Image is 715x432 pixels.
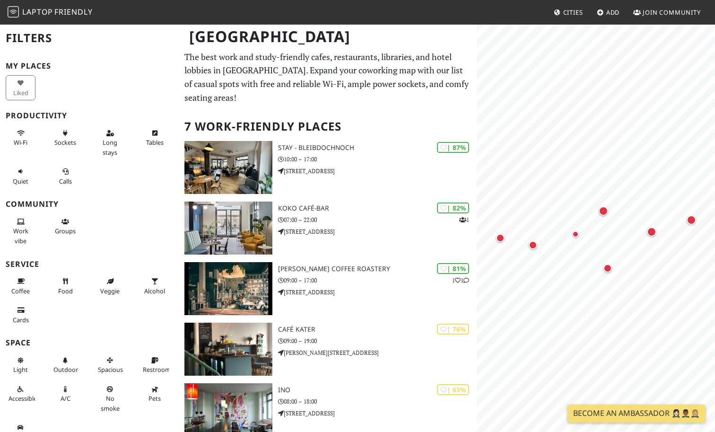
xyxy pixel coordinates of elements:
[51,125,80,150] button: Sockets
[278,265,477,273] h3: [PERSON_NAME] Coffee Roastery
[13,365,28,374] span: Natural light
[278,326,477,334] h3: Café Kater
[6,338,173,347] h3: Space
[98,365,123,374] span: Spacious
[13,227,28,245] span: People working
[13,177,28,185] span: Quiet
[184,50,471,105] p: The best work and study-friendly cafes, restaurants, libraries, and hotel lobbies in [GEOGRAPHIC_...
[459,215,469,224] p: 1
[437,263,469,274] div: | 81%
[51,214,80,239] button: Groups
[140,125,170,150] button: Tables
[6,111,173,120] h3: Productivity
[22,7,53,17] span: Laptop
[140,353,170,378] button: Restroom
[494,232,506,244] div: Map marker
[11,287,30,295] span: Coffee
[452,276,469,285] p: 1 1
[179,202,477,255] a: koko café-bar | 82% 1 koko café-bar 07:00 – 22:00 [STREET_ADDRESS]
[146,138,164,147] span: Work-friendly tables
[95,125,125,160] button: Long stays
[148,394,161,403] span: Pet friendly
[179,141,477,194] a: STAY - bleibdochnoch | 87% STAY - bleibdochnoch 10:00 – 17:00 [STREET_ADDRESS]
[278,144,477,152] h3: STAY - bleibdochnoch
[437,384,469,395] div: | 63%
[8,4,93,21] a: LaptopFriendly LaptopFriendly
[278,336,477,345] p: 09:00 – 19:00
[144,287,165,295] span: Alcohol
[143,365,171,374] span: Restroom
[6,353,35,378] button: Light
[53,365,78,374] span: Outdoor area
[278,227,477,236] p: [STREET_ADDRESS]
[437,142,469,153] div: | 87%
[550,4,587,21] a: Cities
[437,203,469,213] div: | 82%
[51,164,80,189] button: Calls
[54,7,92,17] span: Friendly
[54,138,76,147] span: Power sockets
[184,323,272,376] img: Café Kater
[51,381,80,406] button: A/C
[184,262,272,315] img: Franz Morish Coffee Roastery
[278,288,477,297] p: [STREET_ADDRESS]
[51,353,80,378] button: Outdoor
[140,273,170,299] button: Alcohol
[184,202,272,255] img: koko café-bar
[14,138,27,147] span: Stable Wi-Fi
[101,394,120,412] span: Smoke free
[597,204,610,218] div: Map marker
[570,229,581,240] div: Map marker
[13,316,29,324] span: Credit cards
[278,155,477,164] p: 10:00 – 17:00
[6,260,173,269] h3: Service
[567,405,706,423] a: Become an Ambassador 🤵🏻‍♀️🤵🏾‍♂️🤵🏼‍♀️
[182,24,475,50] h1: [GEOGRAPHIC_DATA]
[6,273,35,299] button: Coffee
[278,386,477,394] h3: INO
[602,262,614,274] div: Map marker
[6,164,35,189] button: Quiet
[645,225,658,238] div: Map marker
[6,24,173,53] h2: Filters
[278,348,477,357] p: [PERSON_NAME][STREET_ADDRESS]
[95,381,125,416] button: No smoke
[629,4,705,21] a: Join Community
[437,324,469,335] div: | 76%
[184,112,471,141] h2: 7 Work-Friendly Places
[6,302,35,327] button: Cards
[61,394,70,403] span: Air conditioned
[184,141,272,194] img: STAY - bleibdochnoch
[100,287,120,295] span: Veggie
[55,227,76,235] span: Group tables
[685,213,698,227] div: Map marker
[6,214,35,248] button: Work vibe
[9,394,37,403] span: Accessible
[278,409,477,418] p: [STREET_ADDRESS]
[6,125,35,150] button: Wi-Fi
[8,6,19,18] img: LaptopFriendly
[103,138,117,156] span: Long stays
[278,215,477,224] p: 07:00 – 22:00
[179,323,477,376] a: Café Kater | 76% Café Kater 09:00 – 19:00 [PERSON_NAME][STREET_ADDRESS]
[6,381,35,406] button: Accessible
[59,177,72,185] span: Video/audio calls
[6,62,173,71] h3: My Places
[527,239,539,251] div: Map marker
[593,4,624,21] a: Add
[95,353,125,378] button: Spacious
[606,8,620,17] span: Add
[278,167,477,176] p: [STREET_ADDRESS]
[179,262,477,315] a: Franz Morish Coffee Roastery | 81% 11 [PERSON_NAME] Coffee Roastery 09:00 – 17:00 [STREET_ADDRESS]
[278,276,477,285] p: 09:00 – 17:00
[563,8,583,17] span: Cities
[58,287,73,295] span: Food
[51,273,80,299] button: Food
[643,8,701,17] span: Join Community
[140,381,170,406] button: Pets
[278,397,477,406] p: 08:00 – 18:00
[278,204,477,212] h3: koko café-bar
[95,273,125,299] button: Veggie
[6,200,173,209] h3: Community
